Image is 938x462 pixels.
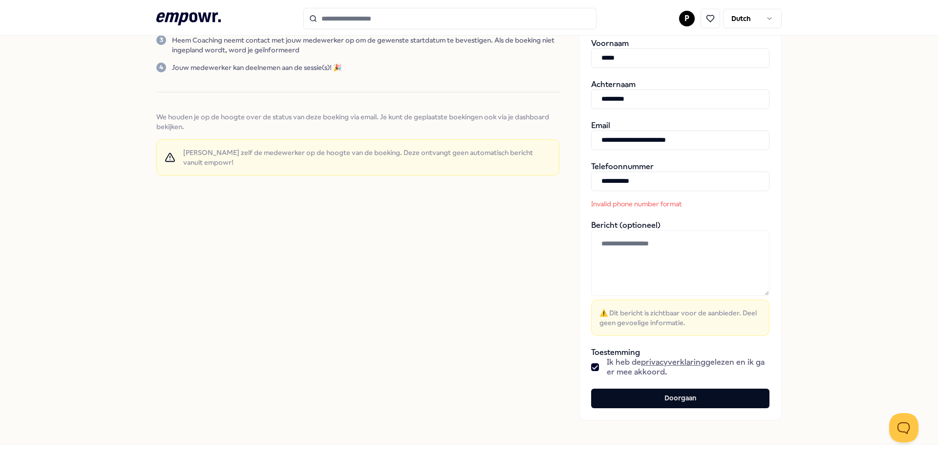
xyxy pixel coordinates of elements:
[591,162,769,209] div: Telefoonnummer
[591,348,769,377] div: Toestemming
[156,112,559,132] span: We houden je op de hoogte over de status van deze boeking via email. Je kunt de geplaatste boekin...
[591,220,769,336] div: Bericht (optioneel)
[172,35,559,55] p: Heem Coaching neemt contact met jouw medewerker op om de gewenste startdatum te bevestigen. Als d...
[889,413,918,442] iframe: Help Scout Beacon - Open
[591,80,769,109] div: Achternaam
[156,63,166,72] div: 4
[156,35,166,45] div: 3
[679,11,695,26] button: P
[641,357,705,367] a: privacyverklaring
[183,148,551,167] span: [PERSON_NAME] zelf de medewerker op de hoogte van de boeking. Deze ontvangt geen automatisch beri...
[591,39,769,68] div: Voornaam
[303,8,597,29] input: Search for products, categories or subcategories
[591,389,769,408] button: Doorgaan
[172,63,341,72] p: Jouw medewerker kan deelnemen aan de sessie(s)! 🎉
[591,121,769,150] div: Email
[607,357,769,377] span: Ik heb de gelezen en ik ga er mee akkoord.
[599,308,761,328] span: ⚠️ Dit bericht is zichtbaar voor de aanbieder. Deel geen gevoelige informatie.
[591,199,723,209] p: Invalid phone number format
